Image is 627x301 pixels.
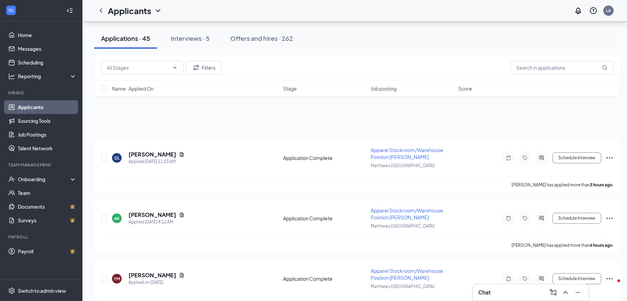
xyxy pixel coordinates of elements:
svg: ActiveChat [537,276,546,281]
span: Job posting [371,85,396,92]
span: Apparel Stockroom/Warehouse Position [PERSON_NAME] [371,147,443,160]
input: Search in applications [511,61,614,74]
div: Applied [DATE] 11:03 AM [128,158,184,165]
svg: Notifications [574,7,582,15]
div: Onboarding [18,176,71,183]
svg: Collapse [66,7,73,14]
button: Schedule Interview [552,273,601,284]
a: SurveysCrown [18,213,77,227]
iframe: Intercom live chat [604,278,620,294]
svg: Settings [8,287,15,294]
svg: ActiveChat [537,216,546,221]
div: Application Complete [283,154,367,161]
h5: [PERSON_NAME] [128,271,176,279]
svg: ChevronDown [154,7,162,15]
button: Schedule Interview [552,152,601,163]
button: Schedule Interview [552,213,601,224]
a: Talent Network [18,141,77,155]
a: PayrollCrown [18,244,77,258]
svg: UserCheck [8,176,15,183]
svg: Ellipses [605,275,614,283]
div: Hiring [8,90,75,96]
a: Home [18,28,77,42]
h3: Chat [478,289,491,296]
a: Team [18,186,77,200]
div: Offers and hires · 262 [230,34,293,43]
div: Applied on [DATE] [128,279,184,286]
span: Apparel Stockroom/Warehouse Position [PERSON_NAME] [371,268,443,281]
svg: Ellipses [605,154,614,162]
svg: WorkstreamLogo [8,7,14,14]
input: All Stages [107,64,169,71]
svg: Tag [521,216,529,221]
svg: Document [179,273,184,278]
svg: Note [504,216,513,221]
div: Switch to admin view [18,287,66,294]
span: Score [458,85,472,92]
a: Scheduling [18,56,77,69]
svg: ChevronDown [172,65,178,70]
div: Applied [DATE] 8:12 AM [128,219,184,225]
button: Filter Filters [186,61,221,74]
div: Payroll [8,234,75,240]
svg: Minimize [574,288,582,297]
button: Minimize [572,287,583,298]
button: ComposeMessage [548,287,559,298]
div: Applications · 45 [101,34,150,43]
div: Application Complete [283,275,367,282]
svg: Note [504,276,513,281]
div: YM [114,276,120,282]
svg: Filter [192,63,200,72]
svg: Ellipses [605,214,614,222]
div: Reporting [18,73,77,80]
svg: ComposeMessage [549,288,557,297]
a: Sourcing Tools [18,114,77,128]
h5: [PERSON_NAME] [128,151,176,158]
svg: ActiveChat [537,155,546,161]
span: Matthews [GEOGRAPHIC_DATA] [371,284,435,289]
svg: Tag [521,155,529,161]
span: Apparel Stockroom/Warehouse Position [PERSON_NAME] [371,207,443,220]
div: Interviews · 5 [171,34,210,43]
div: Application Complete [283,215,367,222]
p: [PERSON_NAME] has applied more than . [512,242,614,248]
div: AK [114,216,120,221]
svg: ChevronLeft [97,7,105,15]
a: DocumentsCrown [18,200,77,213]
a: Job Postings [18,128,77,141]
span: Stage [283,85,297,92]
svg: ChevronUp [561,288,570,297]
b: 6 hours ago [590,243,613,248]
svg: Analysis [8,73,15,80]
b: 3 hours ago [590,182,613,187]
svg: Tag [521,276,529,281]
div: DL [114,155,120,161]
svg: Document [179,152,184,157]
button: ChevronUp [560,287,571,298]
p: [PERSON_NAME] has applied more than . [512,182,614,188]
svg: Note [504,155,513,161]
a: Applicants [18,100,77,114]
span: Matthews [GEOGRAPHIC_DATA] [371,223,435,229]
h5: [PERSON_NAME] [128,211,176,219]
a: Messages [18,42,77,56]
svg: MagnifyingGlass [602,65,607,70]
span: Name · Applied On [112,85,154,92]
svg: Document [179,212,184,218]
span: Matthews [GEOGRAPHIC_DATA] [371,163,435,168]
div: Team Management [8,162,75,168]
div: LA [606,8,611,13]
svg: QuestionInfo [589,7,597,15]
h1: Applicants [108,5,151,16]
